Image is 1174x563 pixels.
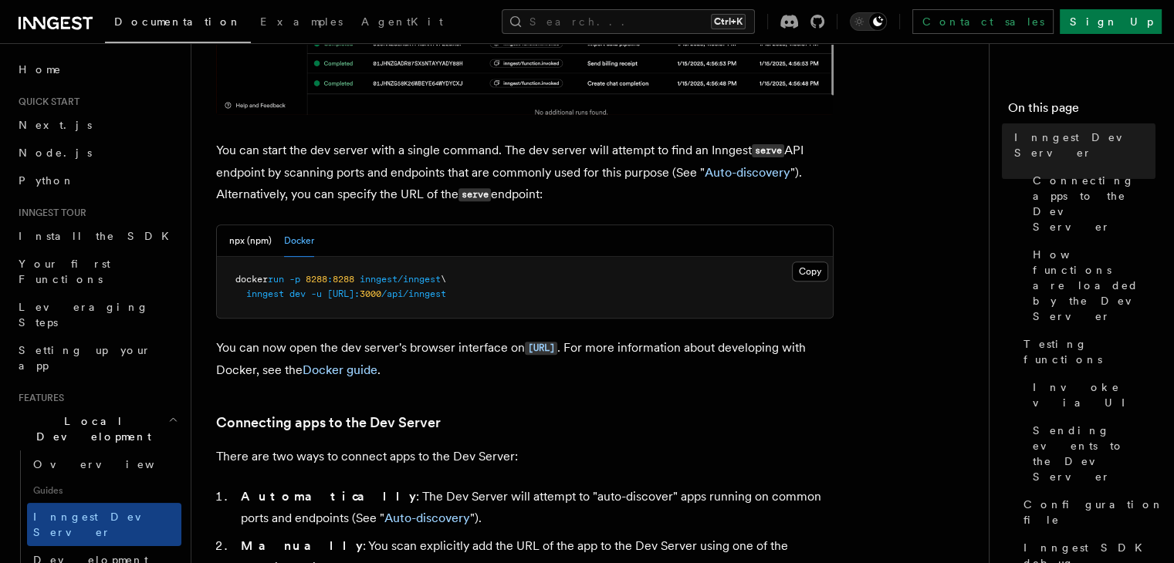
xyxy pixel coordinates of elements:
[1023,497,1164,528] span: Configuration file
[525,342,557,355] code: [URL]
[441,274,446,285] span: \
[352,5,452,42] a: AgentKit
[384,511,470,525] a: Auto-discovery
[1033,173,1155,234] span: Connecting apps to the Dev Server
[360,288,381,299] span: 3000
[19,119,92,131] span: Next.js
[33,458,192,470] span: Overview
[27,450,181,478] a: Overview
[306,274,327,285] span: 8288
[1008,99,1155,123] h4: On this page
[12,392,64,404] span: Features
[19,174,75,187] span: Python
[1027,167,1155,241] a: Connecting apps to the Dev Server
[229,225,272,257] button: npx (npm)
[27,478,181,503] span: Guides
[27,503,181,546] a: Inngest Dev Server
[1023,336,1155,367] span: Testing functions
[705,165,790,180] a: Auto-discovery
[327,288,360,299] span: [URL]:
[235,274,268,285] span: docker
[752,144,784,157] code: serve
[289,288,306,299] span: dev
[502,9,755,34] button: Search...Ctrl+K
[241,538,363,553] strong: Manually
[1060,9,1162,34] a: Sign Up
[12,139,181,167] a: Node.js
[19,344,151,372] span: Setting up your app
[303,362,377,377] a: Docker guide
[19,230,178,242] span: Install the SDK
[12,407,181,450] button: Local Development
[1033,247,1155,324] span: How functions are loaded by the Dev Server
[241,489,416,504] strong: Automatically
[1017,330,1155,373] a: Testing functions
[114,15,242,28] span: Documentation
[327,274,333,285] span: :
[12,293,181,336] a: Leveraging Steps
[236,486,834,529] li: : The Dev Server will attempt to "auto-discover" apps running on common ports and endpoints (See ...
[284,225,314,257] button: Docker
[1027,241,1155,330] a: How functions are loaded by the Dev Server
[289,274,300,285] span: -p
[850,12,887,31] button: Toggle dark mode
[12,413,168,444] span: Local Development
[216,337,834,381] p: You can now open the dev server's browser interface on . For more information about developing wi...
[105,5,251,43] a: Documentation
[1008,123,1155,167] a: Inngest Dev Server
[216,412,441,433] a: Connecting apps to the Dev Server
[1027,373,1155,416] a: Invoke via UI
[12,207,86,219] span: Inngest tour
[381,288,446,299] span: /api/inngest
[1033,423,1155,484] span: Sending events to the Dev Server
[12,96,80,108] span: Quick start
[268,274,284,285] span: run
[260,15,343,28] span: Examples
[19,258,110,285] span: Your first Functions
[12,250,181,293] a: Your first Functions
[19,301,149,329] span: Leveraging Steps
[251,5,352,42] a: Examples
[1017,491,1155,534] a: Configuration file
[12,222,181,250] a: Install the SDK
[1014,130,1155,160] span: Inngest Dev Server
[216,446,834,467] p: There are two ways to connect apps to the Dev Server:
[216,140,834,206] p: You can start the dev server with a single command. The dev server will attempt to find an Innges...
[525,340,557,355] a: [URL]
[333,274,354,285] span: 8288
[711,14,746,29] kbd: Ctrl+K
[19,62,62,77] span: Home
[1033,379,1155,410] span: Invoke via UI
[360,274,441,285] span: inngest/inngest
[311,288,322,299] span: -u
[33,511,165,538] span: Inngest Dev Server
[912,9,1054,34] a: Contact sales
[458,188,491,201] code: serve
[12,167,181,194] a: Python
[246,288,284,299] span: inngest
[12,111,181,139] a: Next.js
[12,56,181,83] a: Home
[792,261,828,281] button: Copy
[19,147,92,159] span: Node.js
[1027,416,1155,491] a: Sending events to the Dev Server
[12,336,181,379] a: Setting up your app
[361,15,443,28] span: AgentKit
